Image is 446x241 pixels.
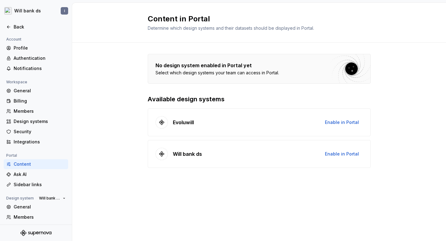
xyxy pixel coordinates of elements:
a: Members [4,212,68,222]
a: Design systems [4,116,68,126]
a: Notifications [4,64,68,73]
button: Will bank dsI [1,4,71,18]
div: Members [14,214,66,220]
a: Security [4,127,68,137]
div: Account [4,36,24,43]
div: Versions [14,224,66,230]
a: General [4,86,68,96]
p: Will bank ds [173,150,202,158]
a: Ask AI [4,169,68,179]
a: Versions [4,222,68,232]
div: Back [14,24,66,30]
span: Determine which design systems and their datasets should be displayed in Portal. [148,25,314,31]
button: Enable in Portal [321,117,363,128]
div: Integrations [14,139,66,145]
a: Members [4,106,68,116]
span: Enable in Portal [325,119,359,125]
p: Evoluwill [173,119,194,126]
a: Authentication [4,53,68,63]
span: Enable in Portal [325,151,359,157]
a: Content [4,159,68,169]
div: Notifications [14,65,66,72]
div: Sidebar links [14,182,66,188]
h2: Content in Portal [148,14,363,24]
a: General [4,202,68,212]
div: Design systems [14,118,66,125]
div: Workspace [4,78,30,86]
svg: Supernova Logo [20,230,51,236]
div: General [14,88,66,94]
div: Profile [14,45,66,51]
img: 5ef8224e-fd7a-45c0-8e66-56d3552b678a.png [4,7,12,15]
a: Integrations [4,137,68,147]
div: Security [14,129,66,135]
a: Sidebar links [4,180,68,190]
div: I [64,8,65,13]
a: Billing [4,96,68,106]
div: Ask AI [14,171,66,177]
p: Available design systems [148,95,371,103]
div: Will bank ds [14,8,41,14]
a: Profile [4,43,68,53]
div: Design system [4,195,36,202]
div: Portal [4,152,20,159]
div: General [14,204,66,210]
span: Will bank ds [39,196,60,201]
div: Content [14,161,66,167]
div: Billing [14,98,66,104]
div: Members [14,108,66,114]
div: Authentication [14,55,66,61]
a: Back [4,22,68,32]
button: Enable in Portal [321,148,363,160]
